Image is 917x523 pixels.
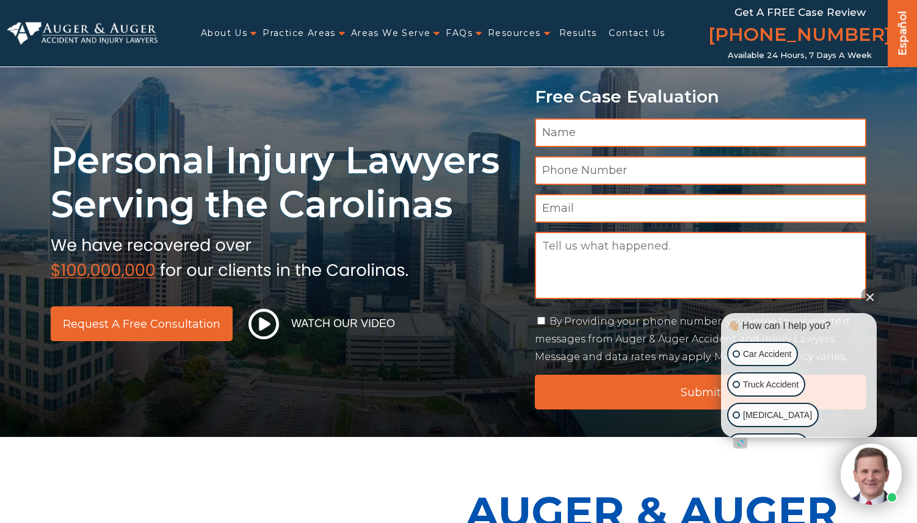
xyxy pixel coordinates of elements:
[743,408,812,423] p: [MEDICAL_DATA]
[559,21,597,46] a: Results
[724,319,874,333] div: 👋🏼 How can I help you?
[63,319,220,330] span: Request a Free Consultation
[733,438,747,449] a: Open intaker chat
[245,308,399,340] button: Watch Our Video
[7,22,158,45] img: Auger & Auger Accident and Injury Lawyers Logo
[609,21,665,46] a: Contact Us
[861,288,879,305] button: Close Intaker Chat Widget
[51,233,408,279] img: sub text
[535,194,866,223] input: Email
[51,139,520,226] h1: Personal Injury Lawyers Serving the Carolinas
[263,21,336,46] a: Practice Areas
[51,306,233,341] a: Request a Free Consultation
[535,156,866,185] input: Phone Number
[535,118,866,147] input: Name
[841,444,902,505] img: Intaker widget Avatar
[446,21,473,46] a: FAQs
[728,51,872,60] span: Available 24 Hours, 7 Days a Week
[488,21,541,46] a: Resources
[535,316,850,362] label: By Providing your phone number, you agree to receive text messages from Auger & Auger Accident an...
[535,375,866,409] input: Submit
[743,377,799,392] p: Truck Accident
[351,21,431,46] a: Areas We Serve
[743,347,791,362] p: Car Accident
[201,21,247,46] a: About Us
[535,87,866,106] p: Free Case Evaluation
[708,21,891,51] a: [PHONE_NUMBER]
[734,6,866,18] span: Get a FREE Case Review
